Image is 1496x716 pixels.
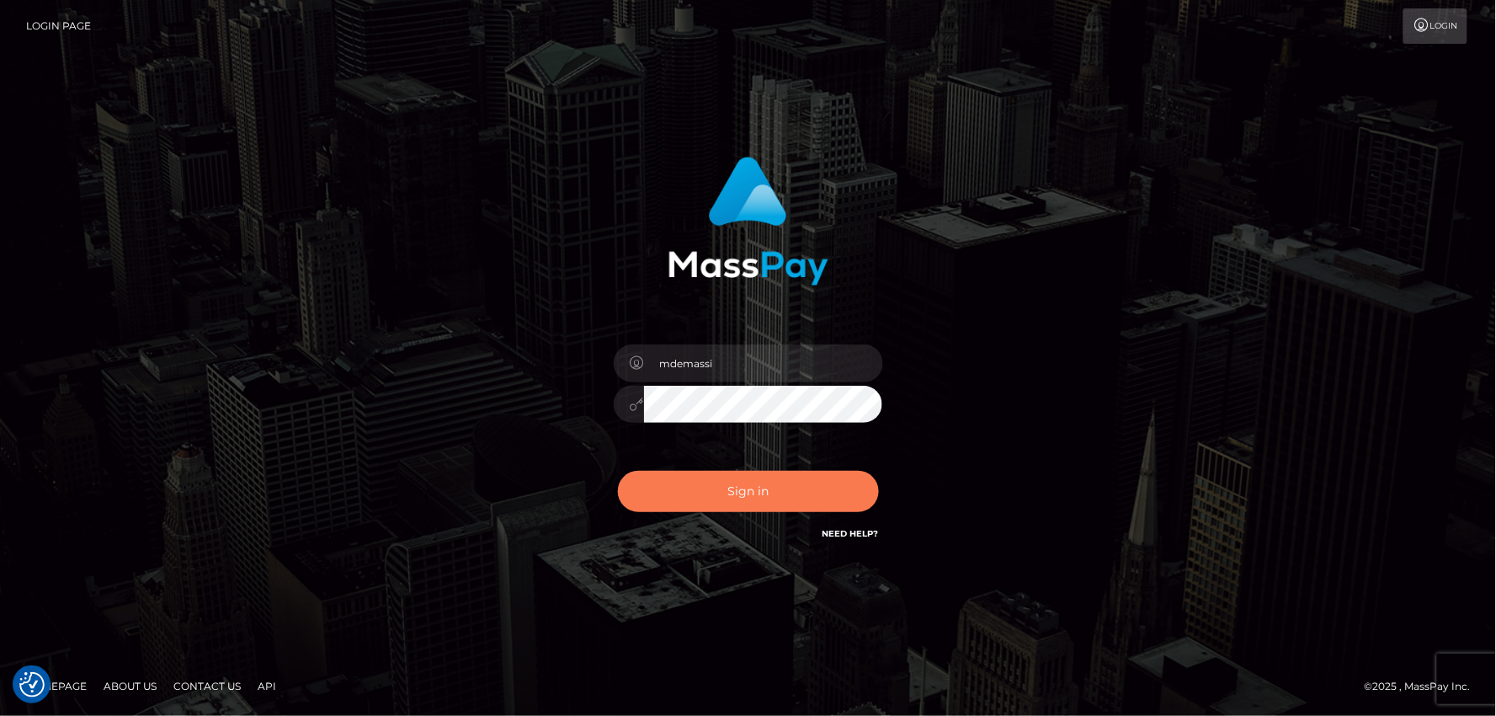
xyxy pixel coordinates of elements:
a: Contact Us [167,673,248,699]
button: Consent Preferences [19,672,45,697]
a: API [251,673,283,699]
div: © 2025 , MassPay Inc. [1365,677,1483,696]
a: Login [1403,8,1467,44]
a: Homepage [19,673,93,699]
img: Revisit consent button [19,672,45,697]
img: MassPay Login [668,157,828,286]
a: Need Help? [823,528,879,539]
a: About Us [97,673,163,699]
button: Sign in [618,471,879,512]
input: Username... [644,345,883,382]
a: Login Page [26,8,91,44]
